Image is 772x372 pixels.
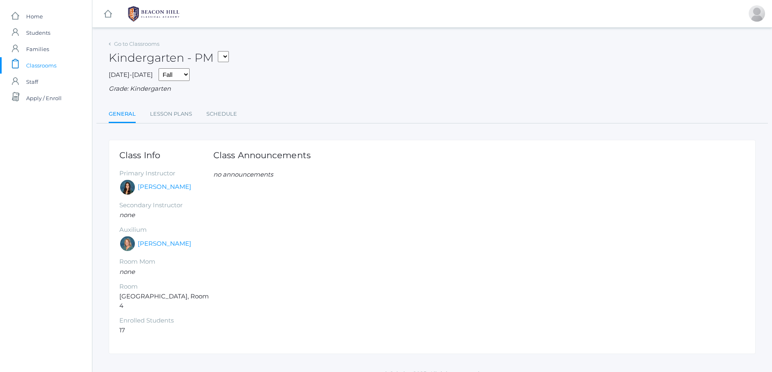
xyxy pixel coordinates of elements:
a: Lesson Plans [150,106,192,122]
h1: Class Info [119,150,213,160]
h5: Room Mom [119,258,213,265]
span: Staff [26,74,38,90]
span: Apply / Enroll [26,90,62,106]
a: [PERSON_NAME] [138,182,191,192]
a: Schedule [206,106,237,122]
div: Jordyn Dewey [119,179,136,195]
span: Classrooms [26,57,56,74]
em: none [119,211,135,219]
span: Home [26,8,43,25]
div: Maureen Doyle [119,235,136,252]
h5: Secondary Instructor [119,202,213,209]
span: Families [26,41,49,57]
h5: Primary Instructor [119,170,213,177]
h2: Kindergarten - PM [109,52,229,64]
div: Carle Blasman [749,5,765,22]
em: no announcements [213,170,273,178]
img: BHCALogos-05-308ed15e86a5a0abce9b8dd61676a3503ac9727e845dece92d48e8588c001991.png [123,4,184,24]
h5: Room [119,283,213,290]
div: Grade: Kindergarten [109,84,756,94]
span: Students [26,25,50,41]
h5: Auxilium [119,226,213,233]
a: [PERSON_NAME] [138,239,191,249]
span: [DATE]-[DATE] [109,71,153,78]
div: [GEOGRAPHIC_DATA], Room 4 [119,150,213,335]
h1: Class Announcements [213,150,311,160]
li: 17 [119,326,213,335]
a: General [109,106,136,123]
em: none [119,268,135,276]
h5: Enrolled Students [119,317,213,324]
a: Go to Classrooms [114,40,159,47]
